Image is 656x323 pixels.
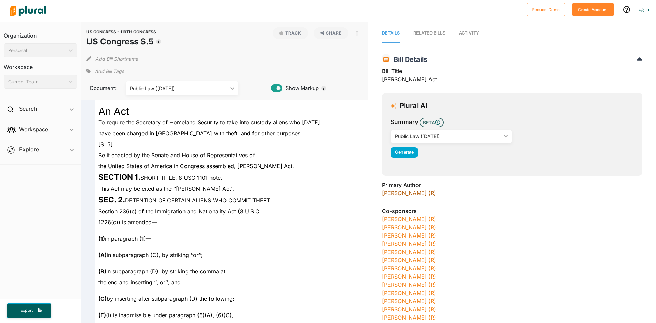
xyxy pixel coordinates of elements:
[4,26,77,41] h3: Organization
[395,133,501,140] div: Public Law ([DATE])
[382,67,642,75] h3: Bill Title
[636,6,649,12] a: Log In
[459,24,479,43] a: Activity
[98,195,125,204] strong: SEC. 2.
[413,30,445,36] div: RELATED BILLS
[86,29,156,35] span: US CONGRESS - 119TH CONGRESS
[98,197,271,204] span: DETENTION OF CERTAIN ALIENS WHO COMMIT THEFT.
[382,257,436,264] a: [PERSON_NAME] (R)
[19,105,37,112] h2: Search
[420,118,444,127] span: BETA
[459,30,479,36] span: Activity
[382,298,436,305] a: [PERSON_NAME] (R)
[391,147,418,158] button: Generate
[382,24,400,43] a: Details
[8,78,66,85] div: Current Team
[98,172,140,181] strong: SECTION 1.
[382,265,436,272] a: [PERSON_NAME] (R)
[98,152,255,159] span: Be it enacted by the Senate and House of Representatives of
[527,3,565,16] button: Request Demo
[86,66,124,77] div: Add tags
[95,53,138,64] button: Add Bill Shortname
[282,84,319,92] span: Show Markup
[311,27,352,39] button: Share
[8,47,66,54] div: Personal
[98,235,151,242] span: in paragraph (1)—
[399,102,427,110] h3: Plural AI
[98,312,233,319] span: (i) is inadmissible under paragraph (6)(A), (6)(C),
[98,279,181,286] span: the end and inserting ‘‘, or’’; and
[390,55,427,64] span: Bill Details
[98,268,106,275] strong: (B)
[16,308,38,313] span: Export
[7,303,51,318] button: Export
[572,5,614,13] a: Create Account
[98,105,129,117] span: An Act
[382,290,436,296] a: [PERSON_NAME] (R)
[98,295,234,302] span: by inserting after subparagraph (D) the following:
[382,216,436,223] a: [PERSON_NAME] (R)
[382,232,436,239] a: [PERSON_NAME] (R)
[98,295,107,302] strong: (C)
[382,281,436,288] a: [PERSON_NAME] (R)
[382,240,436,247] a: [PERSON_NAME] (R)
[98,174,222,181] span: SHORT TITLE. 8 USC 1101 note.
[413,24,445,43] a: RELATED BILLS
[382,181,642,189] h3: Primary Author
[382,30,400,36] span: Details
[98,235,105,242] strong: (1)
[98,163,294,170] span: the United States of America in Congress assembled, [PERSON_NAME] Act.
[98,119,320,126] span: To require the Secretary of Homeland Security to take into custody aliens who [DATE]
[273,27,308,39] button: Track
[155,39,162,45] div: Tooltip anchor
[98,185,235,192] span: This Act may be cited as the ‘‘[PERSON_NAME] Act’’.
[572,3,614,16] button: Create Account
[382,224,436,231] a: [PERSON_NAME] (R)
[382,207,642,215] h3: Co-sponsors
[382,306,436,313] a: [PERSON_NAME] (R)
[98,208,261,215] span: Section 236(c) of the Immigration and Nationality Act (8 U.S.C.
[98,219,157,226] span: 1226(c)) is amended—
[4,57,77,72] h3: Workspace
[95,68,124,75] span: Add Bill Tags
[98,141,113,148] span: [S. 5]
[98,130,302,137] span: have been charged in [GEOGRAPHIC_DATA] with theft, and for other purposes.
[86,36,156,48] h1: US Congress S.5
[86,84,117,92] span: Document:
[527,5,565,13] a: Request Demo
[98,268,225,275] span: in subparagraph (D), by striking the comma at
[382,248,436,255] a: [PERSON_NAME] (R)
[98,252,107,258] strong: (A)
[382,67,642,88] div: [PERSON_NAME] Act
[391,118,418,126] h3: Summary
[382,273,436,280] a: [PERSON_NAME] (R)
[130,85,228,92] div: Public Law ([DATE])
[98,252,203,258] span: in subparagraph (C), by striking ‘‘or’’;
[382,314,436,321] a: [PERSON_NAME] (R)
[382,190,436,197] a: [PERSON_NAME] (R)
[320,85,327,91] div: Tooltip anchor
[314,27,349,39] button: Share
[98,312,106,319] strong: (E)
[395,150,414,155] span: Generate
